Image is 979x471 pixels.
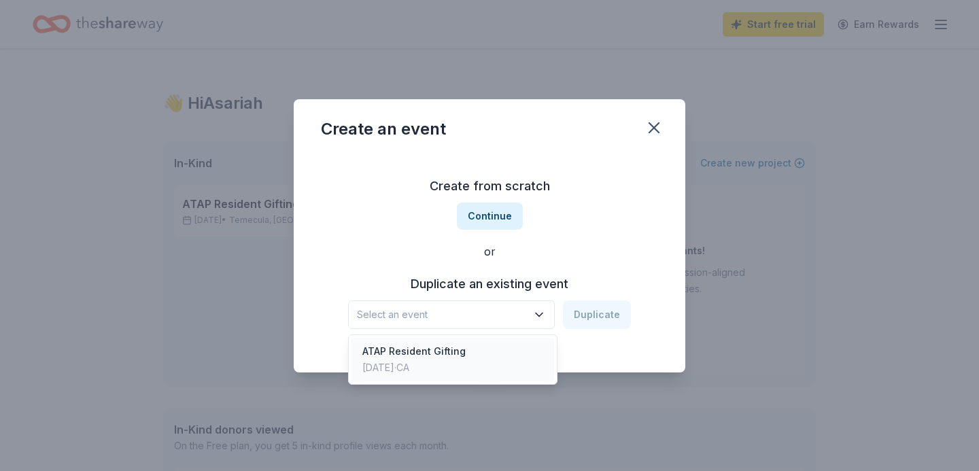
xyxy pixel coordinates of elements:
[457,203,523,230] button: Continue
[348,334,557,385] div: Select an event
[348,273,631,295] h3: Duplicate an existing event
[321,243,658,260] div: or
[357,307,527,323] span: Select an event
[362,343,466,360] div: ATAP Resident Gifting
[321,118,446,140] div: Create an event
[362,360,466,376] div: [DATE] · CA
[321,175,658,197] h3: Create from scratch
[348,300,555,329] button: Select an event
